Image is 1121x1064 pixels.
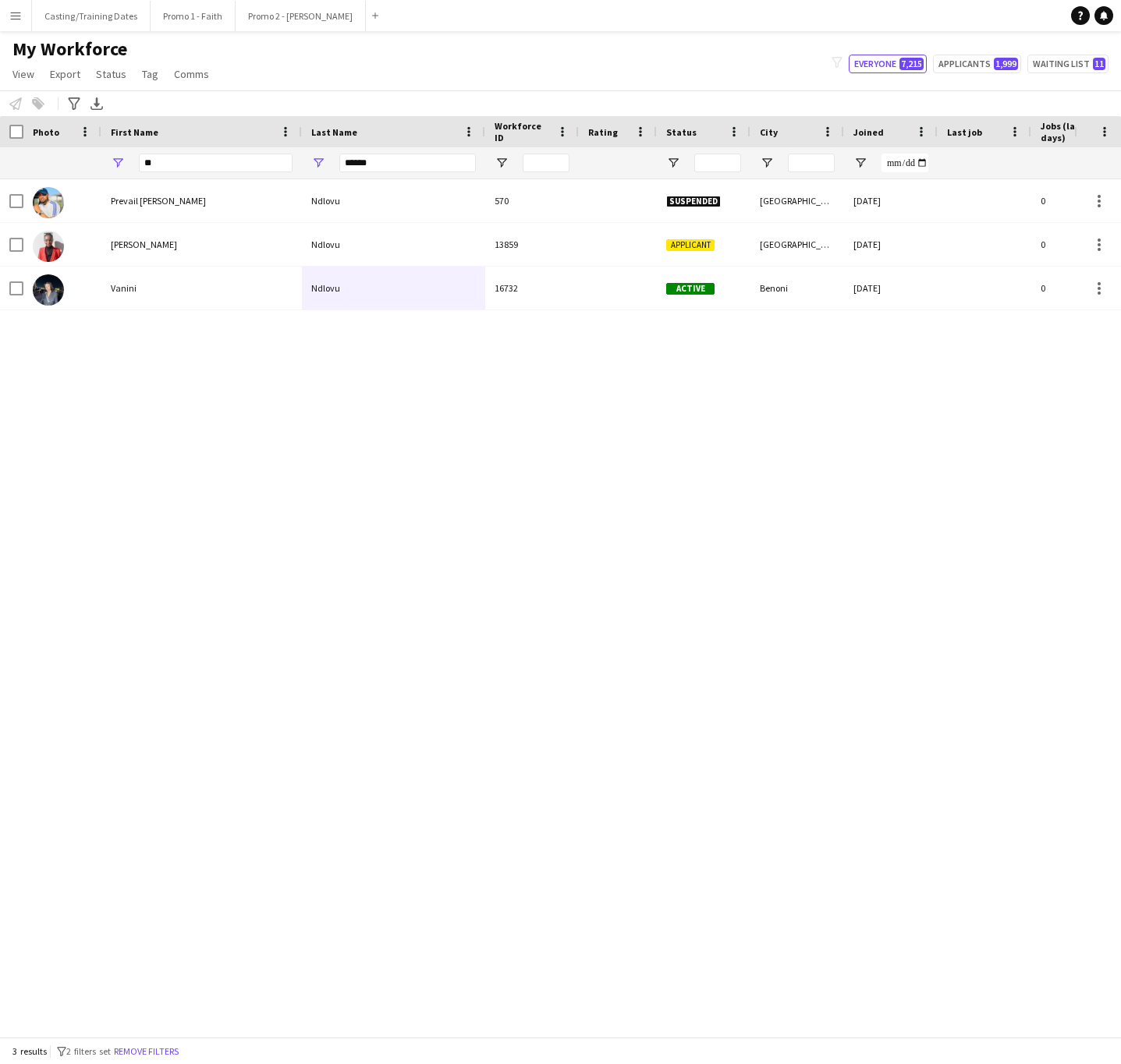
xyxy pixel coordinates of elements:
button: Open Filter Menu [760,156,774,170]
button: Remove filters [111,1043,182,1060]
input: City Filter Input [788,154,835,172]
app-action-btn: Export XLSX [87,94,106,113]
button: Open Filter Menu [111,156,125,170]
span: Applicant [666,239,715,251]
div: 13859 [485,223,579,266]
span: Photo [33,126,59,138]
span: Rating [588,126,618,138]
div: [DATE] [844,267,938,309]
span: 1,999 [994,58,1018,70]
a: Status [90,64,133,84]
div: Ndlovu [302,223,485,266]
span: City [760,126,778,138]
span: Status [666,126,697,138]
app-action-btn: Advanced filters [65,94,83,113]
button: Open Filter Menu [311,156,325,170]
span: 2 filters set [66,1045,111,1057]
span: Joined [853,126,884,138]
img: Prevail David Ndlovu [33,187,64,218]
span: Workforce ID [495,120,551,143]
span: View [12,67,34,81]
input: Status Filter Input [694,154,741,172]
img: Vanini Ndlovu [33,274,64,306]
div: Prevail [PERSON_NAME] [101,179,302,222]
span: Comms [174,67,209,81]
div: 570 [485,179,579,222]
button: Everyone7,215 [849,55,927,73]
span: Tag [142,67,158,81]
div: [GEOGRAPHIC_DATA] [750,179,844,222]
a: Tag [136,64,165,84]
button: Open Filter Menu [853,156,867,170]
button: Open Filter Menu [495,156,509,170]
span: Last Name [311,126,357,138]
span: 7,215 [899,58,924,70]
span: Status [96,67,126,81]
a: Comms [168,64,215,84]
span: My Workforce [12,37,127,61]
div: Ndlovu [302,267,485,309]
div: [DATE] [844,223,938,266]
button: Open Filter Menu [666,156,680,170]
a: View [6,64,41,84]
span: Last job [947,126,982,138]
input: First Name Filter Input [139,154,293,172]
div: 16732 [485,267,579,309]
span: Active [666,283,715,295]
input: Last Name Filter Input [339,154,476,172]
div: [DATE] [844,179,938,222]
input: Joined Filter Input [882,154,928,172]
button: Promo 1 - Faith [151,1,236,31]
span: First Name [111,126,158,138]
div: [GEOGRAPHIC_DATA] [750,223,844,266]
span: Export [50,67,80,81]
div: Vanini [101,267,302,309]
span: Jobs (last 90 days) [1041,120,1097,143]
input: Workforce ID Filter Input [523,154,569,172]
div: Benoni [750,267,844,309]
a: Export [44,64,87,84]
div: [PERSON_NAME] [101,223,302,266]
span: Suspended [666,196,721,207]
span: 11 [1093,58,1105,70]
div: Ndlovu [302,179,485,222]
button: Waiting list11 [1027,55,1109,73]
button: Promo 2 - [PERSON_NAME] [236,1,366,31]
img: Vanessa Ndlovu [33,231,64,262]
button: Applicants1,999 [933,55,1021,73]
button: Casting/Training Dates [32,1,151,31]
